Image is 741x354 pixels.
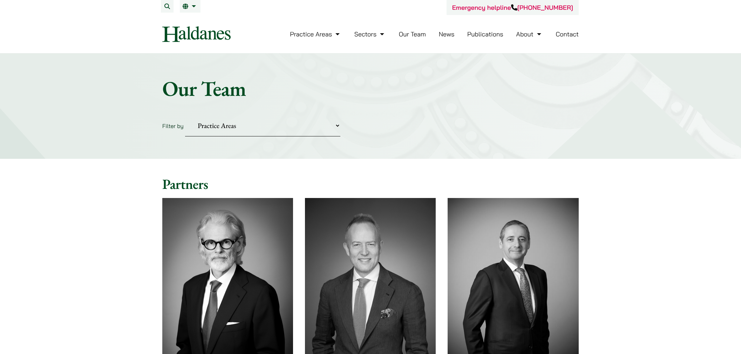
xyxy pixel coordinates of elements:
a: Emergency helpline[PHONE_NUMBER] [452,3,573,12]
label: Filter by [162,122,184,129]
h1: Our Team [162,76,579,101]
a: About [516,30,543,38]
h2: Partners [162,176,579,192]
a: Sectors [354,30,386,38]
a: Our Team [399,30,426,38]
a: Publications [467,30,503,38]
img: Logo of Haldanes [162,26,231,42]
a: News [439,30,455,38]
a: EN [183,3,198,9]
a: Contact [556,30,579,38]
a: Practice Areas [290,30,341,38]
